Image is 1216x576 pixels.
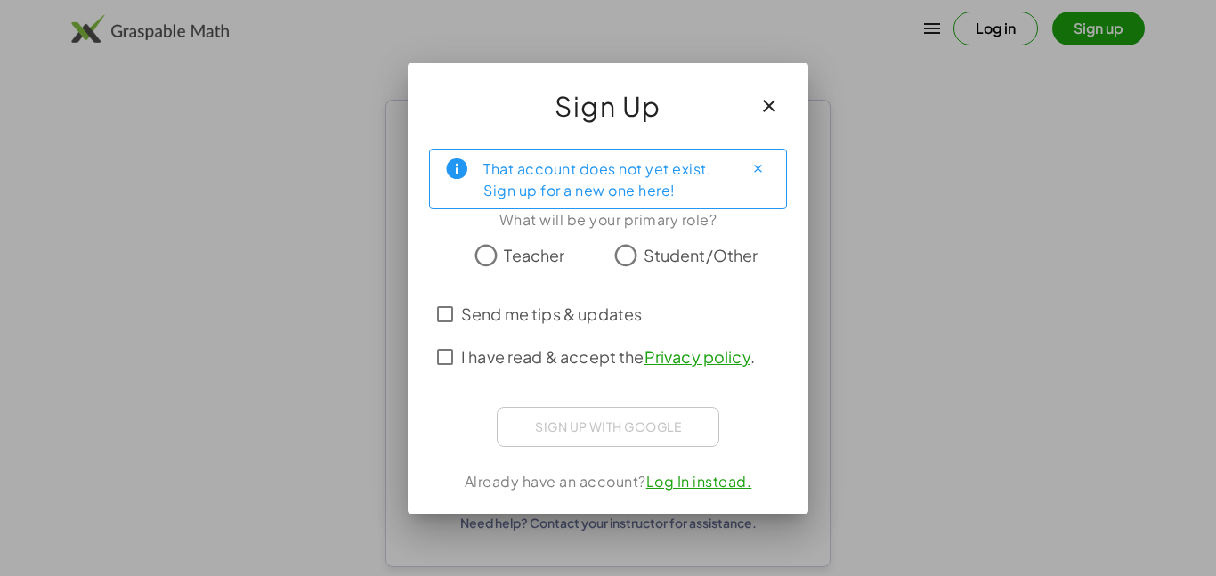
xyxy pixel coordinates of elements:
span: I have read & accept the . [461,345,755,369]
button: Close [743,155,772,183]
div: What will be your primary role? [429,209,787,231]
span: Send me tips & updates [461,302,642,326]
span: Teacher [504,243,564,267]
div: Already have an account? [429,471,787,492]
a: Privacy policy [644,346,750,367]
span: Sign Up [555,85,661,127]
span: Student/Other [644,243,758,267]
a: Log In instead. [646,472,752,491]
div: That account does not yet exist. Sign up for a new one here! [483,157,729,201]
